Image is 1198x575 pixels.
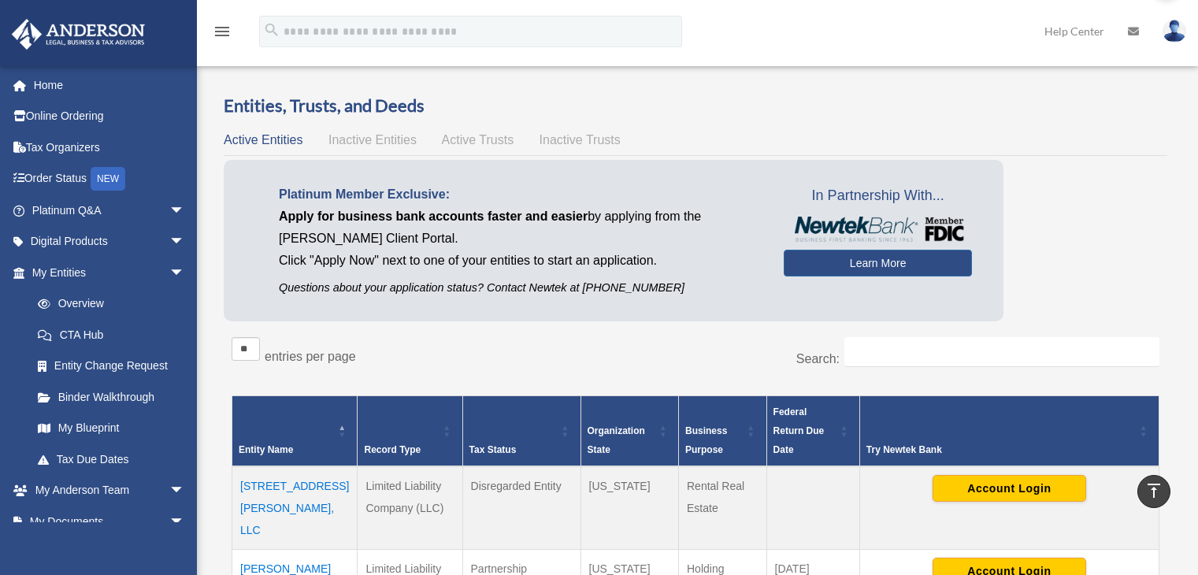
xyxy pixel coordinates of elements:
a: Platinum Q&Aarrow_drop_down [11,195,209,226]
a: vertical_align_top [1137,475,1170,508]
th: Tax Status: Activate to sort [462,395,580,466]
td: [US_STATE] [580,466,678,550]
span: arrow_drop_down [169,226,201,258]
span: Record Type [364,444,421,455]
td: Disregarded Entity [462,466,580,550]
a: Home [11,69,209,101]
th: Business Purpose: Activate to sort [679,395,767,466]
a: menu [213,28,232,41]
a: My Anderson Teamarrow_drop_down [11,475,209,506]
span: Active Trusts [442,133,514,147]
a: Online Ordering [11,101,209,132]
p: by applying from the [PERSON_NAME] Client Portal. [279,206,760,250]
p: Click "Apply Now" next to one of your entities to start an application. [279,250,760,272]
span: arrow_drop_down [169,475,201,507]
label: entries per page [265,350,356,363]
span: Inactive Trusts [540,133,621,147]
span: arrow_drop_down [169,257,201,289]
a: Tax Organizers [11,132,209,163]
th: Federal Return Due Date: Activate to sort [766,395,859,466]
span: Organization State [588,425,645,455]
p: Questions about your application status? Contact Newtek at [PHONE_NUMBER] [279,278,760,298]
span: arrow_drop_down [169,195,201,227]
span: In Partnership With... [784,184,972,209]
span: Business Purpose [685,425,727,455]
th: Try Newtek Bank : Activate to sort [859,395,1159,466]
th: Record Type: Activate to sort [358,395,462,466]
a: My Entitiesarrow_drop_down [11,257,201,288]
i: vertical_align_top [1144,481,1163,500]
td: [STREET_ADDRESS][PERSON_NAME], LLC [232,466,358,550]
img: User Pic [1163,20,1186,43]
span: Entity Name [239,444,293,455]
a: CTA Hub [22,319,201,351]
td: Limited Liability Company (LLC) [358,466,462,550]
span: Federal Return Due Date [773,406,825,455]
span: Tax Status [469,444,517,455]
label: Search: [796,352,840,365]
i: search [263,21,280,39]
a: Entity Change Request [22,351,201,382]
a: Learn More [784,250,972,276]
a: Overview [22,288,193,320]
p: Platinum Member Exclusive: [279,184,760,206]
a: Order StatusNEW [11,163,209,195]
span: Apply for business bank accounts faster and easier [279,210,588,223]
div: Try Newtek Bank [866,440,1135,459]
a: My Documentsarrow_drop_down [11,506,209,537]
a: Tax Due Dates [22,443,201,475]
i: menu [213,22,232,41]
a: Account Login [933,481,1086,494]
a: Digital Productsarrow_drop_down [11,226,209,258]
span: Active Entities [224,133,302,147]
h3: Entities, Trusts, and Deeds [224,94,1167,118]
span: Inactive Entities [328,133,417,147]
th: Entity Name: Activate to invert sorting [232,395,358,466]
img: NewtekBankLogoSM.png [792,217,964,242]
td: Rental Real Estate [679,466,767,550]
span: arrow_drop_down [169,506,201,538]
img: Anderson Advisors Platinum Portal [7,19,150,50]
th: Organization State: Activate to sort [580,395,678,466]
a: My Blueprint [22,413,201,444]
div: NEW [91,167,125,191]
a: Binder Walkthrough [22,381,201,413]
button: Account Login [933,475,1086,502]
